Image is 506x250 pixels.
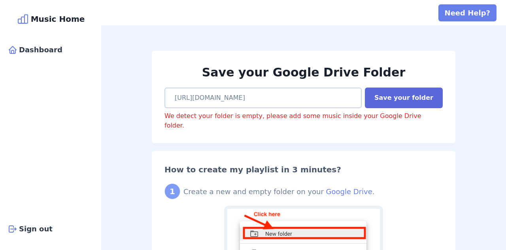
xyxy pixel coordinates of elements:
[183,186,375,197] div: Create a new and empty folder on your .
[438,4,497,21] button: Need Help?
[5,220,96,237] button: Sign out
[5,41,96,58] a: Dashboard
[164,164,443,176] h2: How to create my playlist in 3 minutes?
[164,183,180,199] div: 1
[326,187,372,196] a: Google Drive
[438,10,497,17] a: Need Help?
[164,88,362,108] input: Add your Google Drive Music folder here
[365,88,443,108] button: Save your folder
[164,63,443,81] h1: Save your Google Drive Folder
[5,13,96,25] div: Music Home
[164,111,443,130] div: We detect your folder is empty, please add some music inside your Google Drive folder.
